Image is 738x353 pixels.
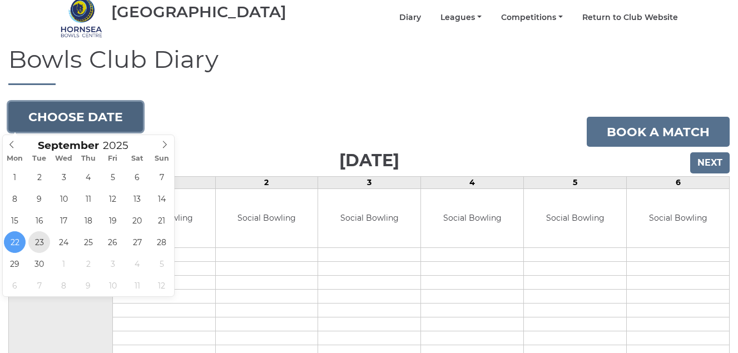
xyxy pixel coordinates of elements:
[4,253,26,275] span: September 29, 2025
[421,189,523,247] td: Social Bowling
[501,12,563,23] a: Competitions
[4,210,26,231] span: September 15, 2025
[111,3,286,21] div: [GEOGRAPHIC_DATA]
[151,275,172,296] span: October 12, 2025
[77,166,99,188] span: September 4, 2025
[4,166,26,188] span: September 1, 2025
[582,12,678,23] a: Return to Club Website
[28,166,50,188] span: September 2, 2025
[4,275,26,296] span: October 6, 2025
[524,189,626,247] td: Social Bowling
[28,188,50,210] span: September 9, 2025
[151,166,172,188] span: September 7, 2025
[126,166,148,188] span: September 6, 2025
[28,275,50,296] span: October 7, 2025
[28,253,50,275] span: September 30, 2025
[76,155,101,162] span: Thu
[151,210,172,231] span: September 21, 2025
[690,152,730,173] input: Next
[28,210,50,231] span: September 16, 2025
[215,177,318,189] td: 2
[102,275,123,296] span: October 10, 2025
[28,231,50,253] span: September 23, 2025
[38,141,99,151] span: Scroll to increment
[627,189,729,247] td: Social Bowling
[77,275,99,296] span: October 9, 2025
[102,210,123,231] span: September 19, 2025
[126,253,148,275] span: October 4, 2025
[318,189,420,247] td: Social Bowling
[125,155,150,162] span: Sat
[102,166,123,188] span: September 5, 2025
[151,253,172,275] span: October 5, 2025
[421,177,524,189] td: 4
[77,231,99,253] span: September 25, 2025
[102,188,123,210] span: September 12, 2025
[4,231,26,253] span: September 22, 2025
[126,210,148,231] span: September 20, 2025
[524,177,627,189] td: 5
[53,231,75,253] span: September 24, 2025
[77,253,99,275] span: October 2, 2025
[318,177,421,189] td: 3
[4,188,26,210] span: September 8, 2025
[99,139,142,152] input: Scroll to increment
[151,231,172,253] span: September 28, 2025
[627,177,730,189] td: 6
[8,102,143,132] button: Choose date
[216,189,318,247] td: Social Bowling
[53,275,75,296] span: October 8, 2025
[102,231,123,253] span: September 26, 2025
[53,166,75,188] span: September 3, 2025
[53,253,75,275] span: October 1, 2025
[126,231,148,253] span: September 27, 2025
[102,253,123,275] span: October 3, 2025
[101,155,125,162] span: Fri
[53,210,75,231] span: September 17, 2025
[587,117,730,147] a: Book a match
[150,155,174,162] span: Sun
[3,155,27,162] span: Mon
[27,155,52,162] span: Tue
[53,188,75,210] span: September 10, 2025
[151,188,172,210] span: September 14, 2025
[399,12,421,23] a: Diary
[126,188,148,210] span: September 13, 2025
[77,210,99,231] span: September 18, 2025
[8,46,730,85] h1: Bowls Club Diary
[52,155,76,162] span: Wed
[126,275,148,296] span: October 11, 2025
[77,188,99,210] span: September 11, 2025
[440,12,482,23] a: Leagues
